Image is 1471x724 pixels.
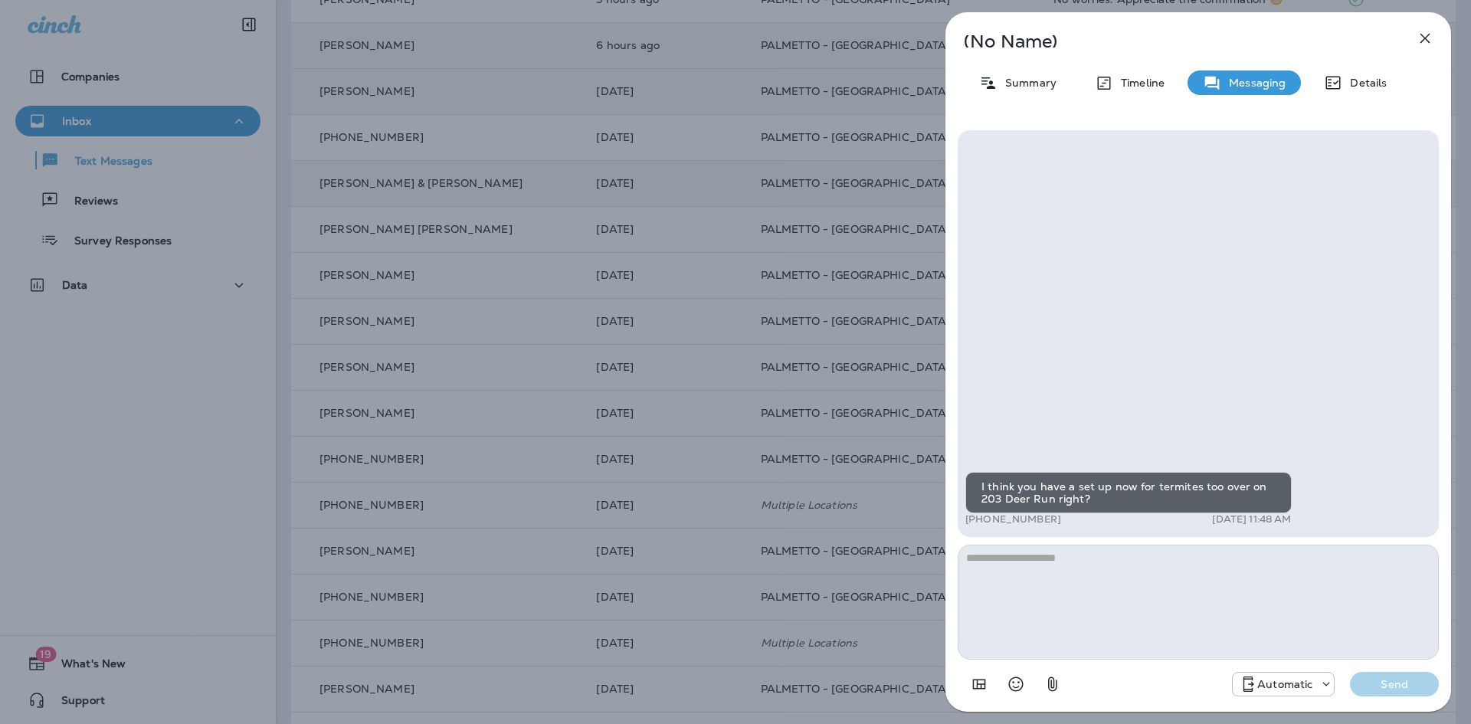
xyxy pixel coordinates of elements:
button: Select an emoji [1001,669,1031,699]
p: Messaging [1221,77,1286,89]
p: [DATE] 11:48 AM [1212,513,1291,526]
div: I think you have a set up now for termites too over on 203 Deer Run right? [965,472,1292,513]
p: Summary [998,77,1057,89]
p: [PHONE_NUMBER] [965,513,1061,526]
p: (No Name) [964,35,1382,48]
p: Timeline [1113,77,1165,89]
button: Add in a premade template [964,669,994,699]
p: Details [1342,77,1387,89]
p: Automatic [1257,678,1312,690]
